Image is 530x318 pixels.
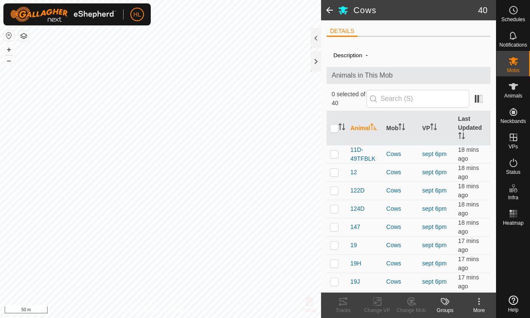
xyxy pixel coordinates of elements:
div: Cows [386,186,416,195]
span: 122D [350,186,364,195]
span: Heatmap [503,220,524,226]
span: 40 [478,4,488,17]
a: sept 6pm [422,242,447,248]
span: 6 Sept 2025, 3:34 pm [458,165,479,180]
span: Notifications [499,42,527,47]
span: 19 [350,241,357,250]
a: sept 6pm [422,260,447,267]
a: sept 6pm [422,205,447,212]
h2: Cows [353,5,478,15]
label: Description [333,52,362,59]
div: Change Mob [394,307,428,314]
span: 6 Sept 2025, 3:34 pm [458,292,479,308]
button: Map Layers [19,31,29,41]
a: Help [496,292,530,316]
span: 6 Sept 2025, 3:35 pm [458,219,479,235]
span: Infra [508,195,518,200]
div: Cows [386,168,416,177]
div: More [462,307,496,314]
span: 19H [350,259,361,268]
button: Reset Map [4,31,14,41]
span: 6 Sept 2025, 3:34 pm [458,146,479,162]
span: HL [133,10,141,19]
a: sept 6pm [422,223,447,230]
button: + [4,45,14,55]
div: Cows [386,277,416,286]
span: - [362,48,371,62]
span: Mobs [507,68,519,73]
th: Animal [347,111,383,145]
span: 6 Sept 2025, 3:35 pm [458,237,479,253]
span: 0 selected of 40 [332,90,366,108]
span: 147 [350,223,360,232]
div: Cows [386,259,416,268]
span: 12 [350,168,357,177]
p-sorticon: Activate to sort [398,125,405,131]
li: DETAILS [327,27,358,37]
a: sept 6pm [422,187,447,194]
th: VP [419,111,455,145]
span: 11D-49TFBLK [350,145,380,163]
div: Cows [386,204,416,213]
p-sorticon: Activate to sort [370,125,377,131]
div: Cows [386,150,416,159]
span: Schedules [501,17,525,22]
div: Cows [386,223,416,232]
div: Groups [428,307,462,314]
span: VPs [508,144,518,149]
span: 6 Sept 2025, 3:35 pm [458,256,479,271]
th: Last Updated [455,111,491,145]
a: sept 6pm [422,169,447,176]
div: Tracks [326,307,360,314]
span: Status [506,170,520,175]
p-sorticon: Activate to sort [458,134,465,140]
div: Change VP [360,307,394,314]
p-sorticon: Activate to sort [430,125,437,131]
a: sept 6pm [422,151,447,157]
a: Privacy Policy [127,307,159,315]
span: Neckbands [500,119,526,124]
span: 6 Sept 2025, 3:35 pm [458,274,479,290]
a: Contact Us [169,307,194,315]
span: 124D [350,204,364,213]
span: Animals in This Mob [332,70,485,81]
span: 6 Sept 2025, 3:34 pm [458,183,479,198]
img: Gallagher Logo [10,7,116,22]
a: sept 6pm [422,278,447,285]
button: – [4,56,14,66]
th: Mob [383,111,419,145]
span: Help [508,307,519,312]
span: 19J [350,277,360,286]
div: Cows [386,241,416,250]
span: 6 Sept 2025, 3:34 pm [458,201,479,217]
p-sorticon: Activate to sort [338,125,345,131]
input: Search (S) [366,90,469,108]
span: Animals [504,93,522,98]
